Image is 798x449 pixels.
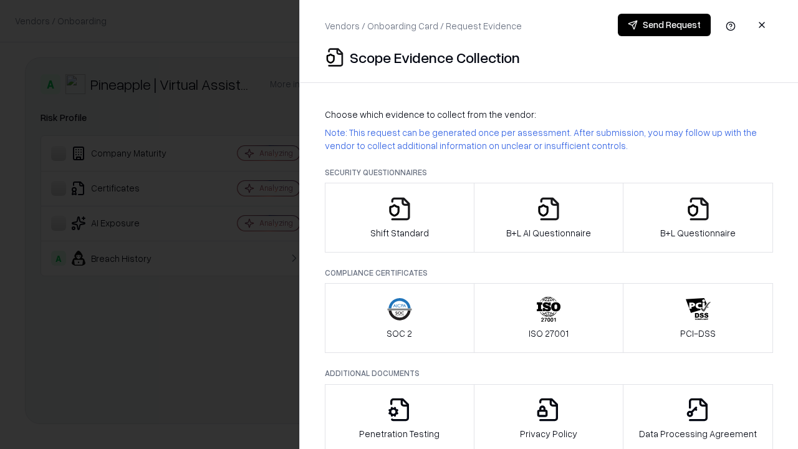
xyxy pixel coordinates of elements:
button: Send Request [618,14,711,36]
p: Security Questionnaires [325,167,773,178]
button: B+L AI Questionnaire [474,183,624,253]
p: Shift Standard [370,226,429,239]
p: B+L Questionnaire [660,226,736,239]
button: B+L Questionnaire [623,183,773,253]
p: Compliance Certificates [325,268,773,278]
p: Data Processing Agreement [639,427,757,440]
p: PCI-DSS [680,327,716,340]
button: ISO 27001 [474,283,624,353]
p: ISO 27001 [529,327,569,340]
p: Note: This request can be generated once per assessment. After submission, you may follow up with... [325,126,773,152]
p: Vendors / Onboarding Card / Request Evidence [325,19,522,32]
button: SOC 2 [325,283,474,353]
p: Penetration Testing [359,427,440,440]
button: PCI-DSS [623,283,773,353]
button: Shift Standard [325,183,474,253]
p: Scope Evidence Collection [350,47,520,67]
p: SOC 2 [387,327,412,340]
p: B+L AI Questionnaire [506,226,591,239]
p: Additional Documents [325,368,773,379]
p: Choose which evidence to collect from the vendor: [325,108,773,121]
p: Privacy Policy [520,427,577,440]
